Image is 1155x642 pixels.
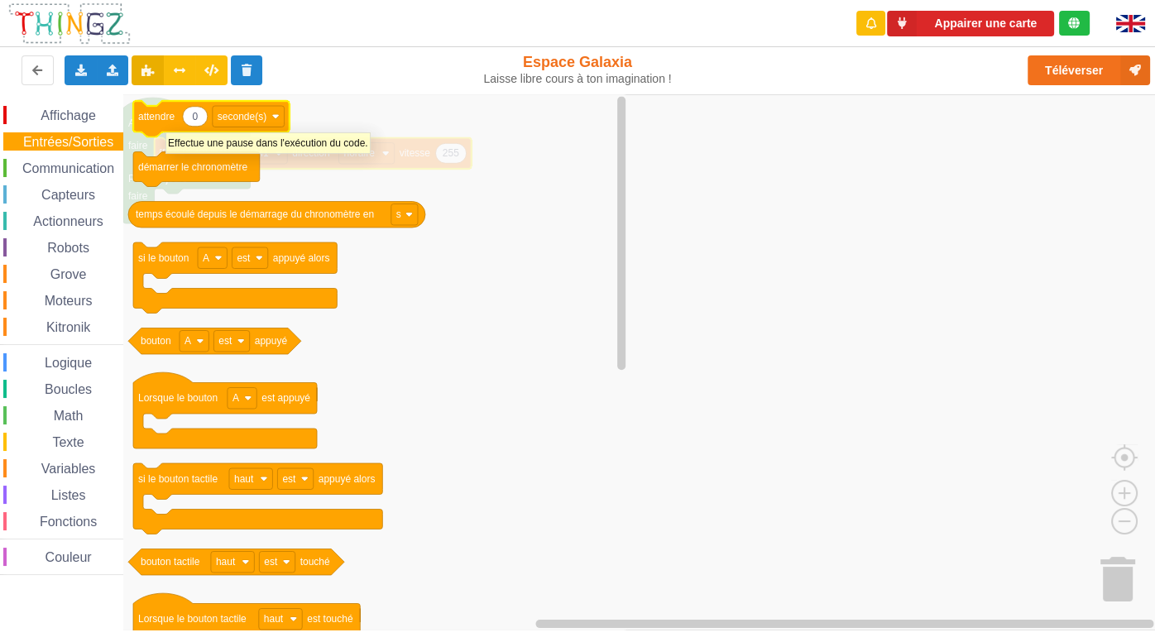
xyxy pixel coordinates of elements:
[261,392,310,404] text: est appuyé
[138,473,218,485] text: si le bouton tactile
[39,462,98,476] span: Variables
[45,241,92,255] span: Robots
[168,135,368,151] div: Effectue une pause dans l'exécution du code.
[136,208,374,220] text: temps écoulé depuis le démarrage du chronomètre en
[48,267,89,281] span: Grove
[31,214,106,228] span: Actionneurs
[300,556,330,568] text: touché
[20,161,117,175] span: Communication
[264,613,284,625] text: haut
[273,252,330,264] text: appuyé alors
[138,613,247,625] text: Lorsque le bouton tactile
[192,111,198,122] text: 0
[396,208,401,220] text: s
[1028,55,1150,85] button: Téléverser
[218,335,232,347] text: est
[21,135,116,149] span: Entrées/Sorties
[887,11,1054,36] button: Appairer une carte
[141,335,171,347] text: bouton
[138,111,175,122] text: attendre
[51,409,86,423] span: Math
[232,392,239,404] text: A
[44,320,93,334] span: Kitronik
[38,108,98,122] span: Affichage
[307,613,353,625] text: est touché
[319,473,376,485] text: appuyé alors
[138,252,189,264] text: si le bouton
[480,53,676,86] div: Espace Galaxia
[42,294,95,308] span: Moteurs
[43,550,94,564] span: Couleur
[42,356,94,370] span: Logique
[282,473,296,485] text: est
[1059,11,1090,36] div: Tu es connecté au serveur de création de Thingz
[237,252,251,264] text: est
[50,435,86,449] span: Texte
[185,335,191,347] text: A
[138,160,247,172] text: démarrer le chronomètre
[39,188,98,202] span: Capteurs
[203,252,209,264] text: A
[141,556,200,568] text: bouton tactile
[218,111,266,122] text: seconde(s)
[138,392,218,404] text: Lorsque le bouton
[264,556,278,568] text: est
[37,515,99,529] span: Fonctions
[1116,15,1145,32] img: gb.png
[42,382,94,396] span: Boucles
[49,488,89,502] span: Listes
[7,2,132,46] img: thingz_logo.png
[234,473,254,485] text: haut
[255,335,288,347] text: appuyé
[216,556,236,568] text: haut
[480,72,676,86] div: Laisse libre cours à ton imagination !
